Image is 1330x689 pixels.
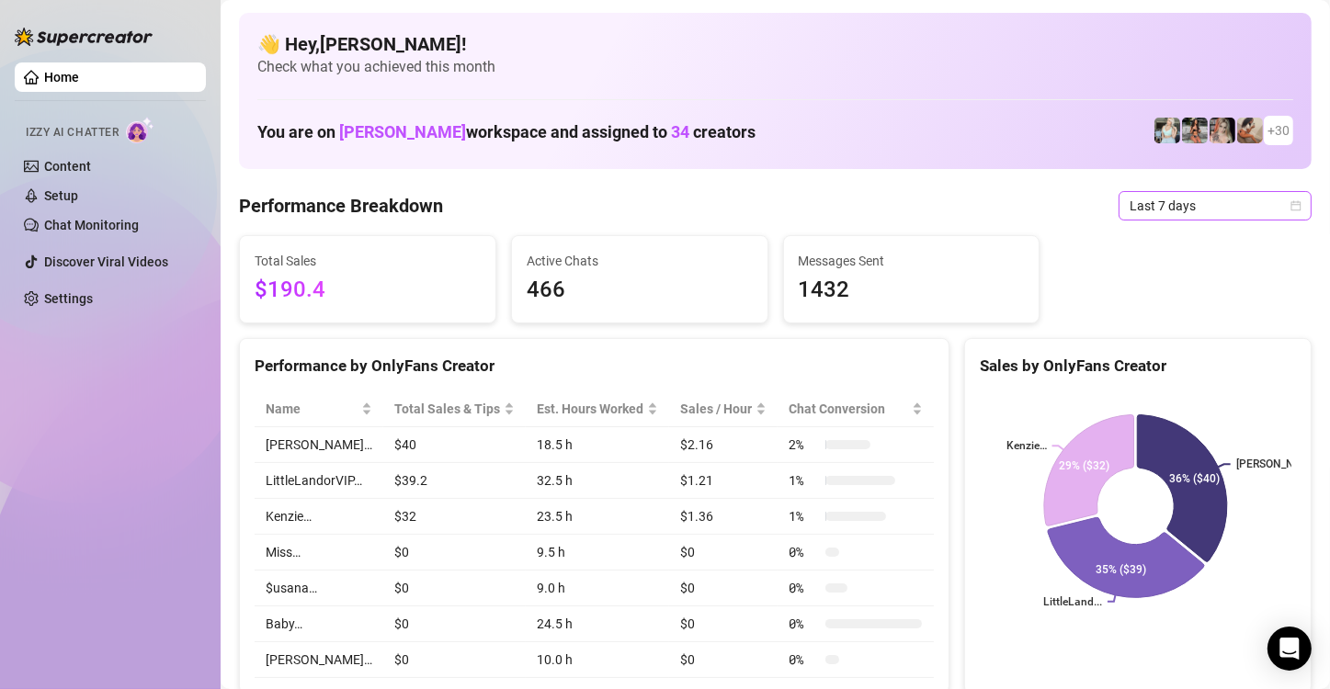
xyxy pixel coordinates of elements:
img: Miss (@misscozypeach) [1210,118,1235,143]
td: Baby… [255,606,383,642]
span: 1432 [799,273,1025,308]
span: 34 [671,122,689,141]
td: 23.5 h [526,499,669,535]
span: 0 % [789,614,818,634]
td: $0 [669,642,778,678]
span: 2 % [789,435,818,455]
span: Chat Conversion [789,399,907,419]
span: calendar [1290,200,1302,211]
div: Est. Hours Worked [537,399,643,419]
td: Kenzie… [255,499,383,535]
h4: 👋 Hey, [PERSON_NAME] ! [257,31,1293,57]
td: 18.5 h [526,427,669,463]
td: 24.5 h [526,606,669,642]
span: Check what you achieved this month [257,57,1293,77]
td: $0 [383,570,526,606]
th: Chat Conversion [778,391,933,427]
span: 1 % [789,470,818,491]
td: 9.0 h [526,570,669,606]
a: Discover Viral Videos [44,254,168,269]
img: Lizzysmooth (@lizzzzzzysmoothlight) [1154,118,1180,143]
td: [PERSON_NAME]… [255,642,383,678]
span: 0 % [789,649,818,670]
td: $0 [669,535,778,570]
td: $40 [383,427,526,463]
img: LittleLandorVIP (@littlelandorvip) [1182,118,1208,143]
img: Kayla (@kaylathaylababy) [1237,118,1263,143]
td: $1.21 [669,463,778,499]
span: + 30 [1267,120,1290,141]
span: Active Chats [527,251,753,271]
span: $190.4 [255,273,481,308]
td: $usana… [255,570,383,606]
span: [PERSON_NAME] [339,122,466,141]
h1: You are on workspace and assigned to creators [257,122,756,142]
text: Kenzie… [1006,440,1046,453]
td: $32 [383,499,526,535]
img: AI Chatter [126,117,154,143]
span: Name [266,399,358,419]
span: Total Sales [255,251,481,271]
td: Miss… [255,535,383,570]
td: 10.0 h [526,642,669,678]
td: $0 [669,606,778,642]
span: Total Sales & Tips [394,399,500,419]
td: 32.5 h [526,463,669,499]
a: Content [44,159,91,174]
a: Home [44,70,79,85]
a: Setup [44,188,78,203]
td: $0 [383,606,526,642]
td: [PERSON_NAME]… [255,427,383,463]
span: 466 [527,273,753,308]
text: LittleLand... [1043,595,1102,608]
th: Name [255,391,383,427]
a: Chat Monitoring [44,218,139,232]
div: Performance by OnlyFans Creator [255,354,934,378]
span: Last 7 days [1130,192,1301,220]
td: $0 [383,535,526,570]
img: logo-BBDzfeDw.svg [15,28,153,46]
td: LittleLandorVIP… [255,463,383,499]
h4: Performance Breakdown [239,193,443,219]
a: Settings [44,291,93,306]
span: Sales / Hour [680,399,752,419]
th: Total Sales & Tips [383,391,526,427]
td: $39.2 [383,463,526,499]
td: $1.36 [669,499,778,535]
span: 0 % [789,578,818,598]
span: Messages Sent [799,251,1025,271]
td: $2.16 [669,427,778,463]
div: Open Intercom Messenger [1267,627,1312,671]
div: Sales by OnlyFans Creator [980,354,1296,378]
span: Izzy AI Chatter [26,124,119,141]
td: 9.5 h [526,535,669,570]
text: [PERSON_NAME]… [1236,458,1328,471]
td: $0 [669,570,778,606]
span: 1 % [789,506,818,526]
th: Sales / Hour [669,391,778,427]
td: $0 [383,642,526,678]
span: 0 % [789,542,818,562]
